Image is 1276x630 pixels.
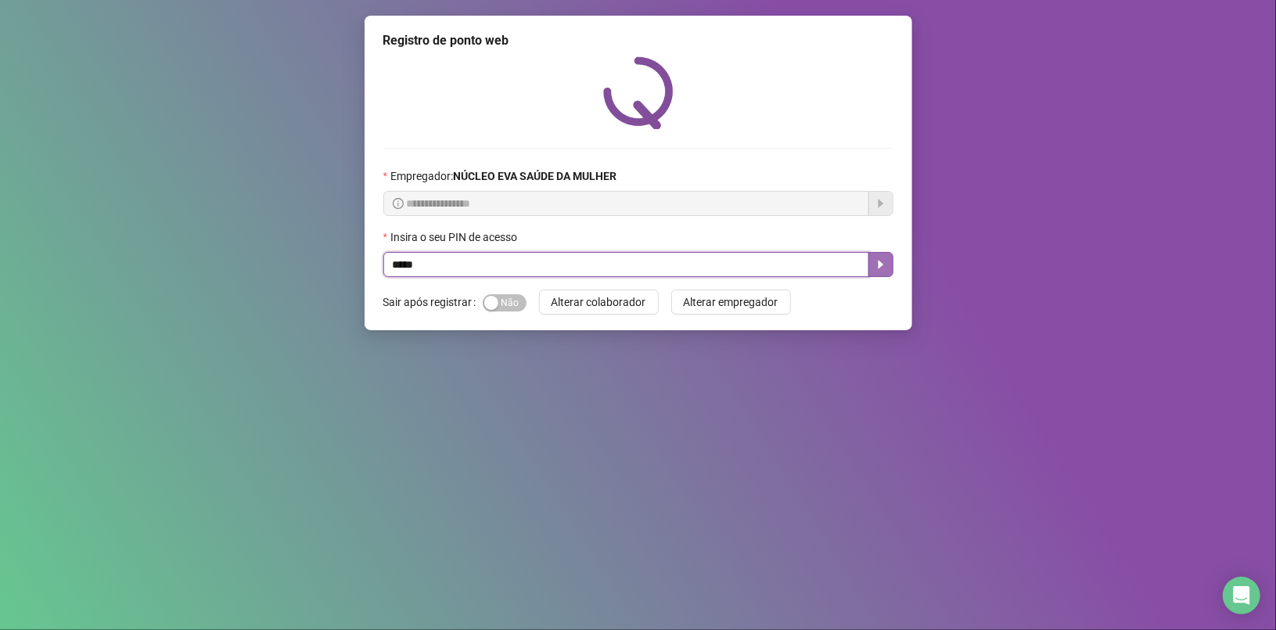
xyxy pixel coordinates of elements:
button: Alterar empregador [671,290,791,315]
span: Empregador : [390,167,616,185]
div: Registro de ponto web [383,31,893,50]
span: Alterar empregador [684,293,778,311]
div: Open Intercom Messenger [1223,577,1260,614]
label: Insira o seu PIN de acesso [383,229,527,246]
strong: NÚCLEO EVA SAÚDE DA MULHER [453,170,616,182]
button: Alterar colaborador [539,290,659,315]
span: caret-right [875,258,887,271]
label: Sair após registrar [383,290,483,315]
span: info-circle [393,198,404,209]
span: Alterar colaborador [552,293,646,311]
img: QRPoint [603,56,674,129]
